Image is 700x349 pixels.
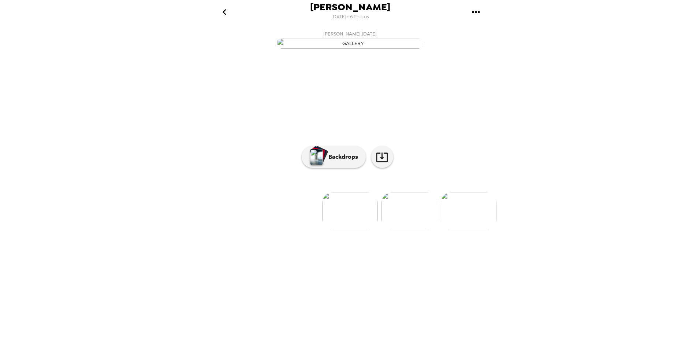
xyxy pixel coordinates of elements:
[441,192,496,230] img: gallery
[204,27,496,51] button: [PERSON_NAME],[DATE]
[323,30,377,38] span: [PERSON_NAME] , [DATE]
[277,38,423,49] img: gallery
[322,192,378,230] img: gallery
[302,146,366,168] button: Backdrops
[331,12,369,22] span: [DATE] • 6 Photos
[325,153,358,161] p: Backdrops
[310,2,390,12] span: [PERSON_NAME]
[381,192,437,230] img: gallery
